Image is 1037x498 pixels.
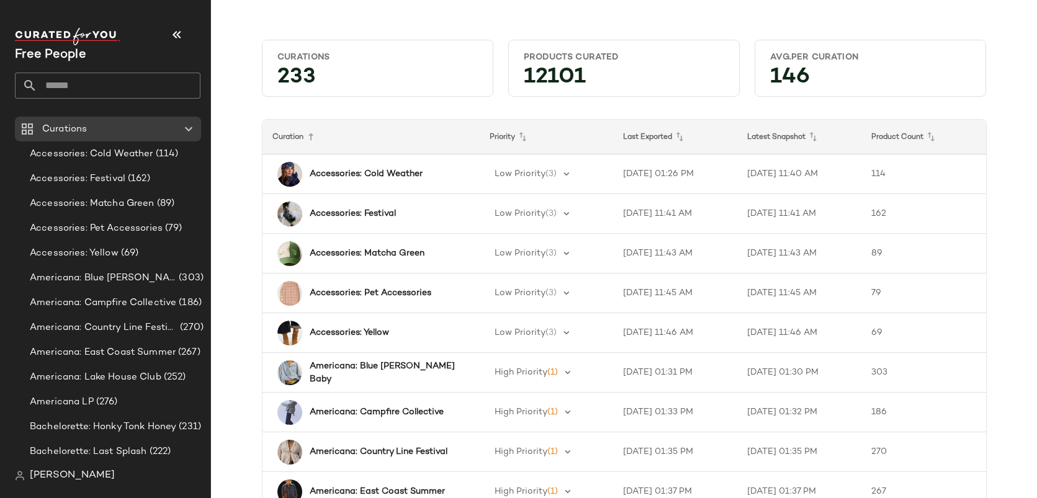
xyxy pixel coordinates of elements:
[30,271,176,285] span: Americana: Blue [PERSON_NAME] Baby
[176,420,201,434] span: (231)
[737,273,861,313] td: [DATE] 11:45 AM
[737,353,861,393] td: [DATE] 01:30 PM
[861,234,985,273] td: 89
[861,432,985,472] td: 270
[310,360,457,386] b: Americana: Blue [PERSON_NAME] Baby
[613,120,737,154] th: Last Exported
[30,197,155,211] span: Accessories: Matcha Green
[545,249,557,258] span: (3)
[737,234,861,273] td: [DATE] 11:43 AM
[613,432,737,472] td: [DATE] 01:35 PM
[861,194,985,234] td: 162
[30,345,176,360] span: Americana: East Coast Summer
[547,447,558,456] span: (1)
[613,313,737,353] td: [DATE] 11:46 AM
[770,51,971,63] div: Avg.per Curation
[861,154,985,194] td: 114
[30,221,163,236] span: Accessories: Pet Accessories
[310,406,444,419] b: Americana: Campfire Collective
[155,197,175,211] span: (89)
[495,407,547,417] span: High Priority
[524,51,724,63] div: Products Curated
[310,326,389,339] b: Accessories: Yellow
[263,120,480,154] th: Curation
[545,209,557,218] span: (3)
[310,445,447,458] b: Americana: Country Line Festival
[737,194,861,234] td: [DATE] 11:41 AM
[545,169,557,179] span: (3)
[495,368,547,377] span: High Priority
[163,221,182,236] span: (79)
[277,241,302,266] img: 102250982_030_b
[310,207,396,220] b: Accessories: Festival
[310,287,431,300] b: Accessories: Pet Accessories
[613,353,737,393] td: [DATE] 01:31 PM
[547,368,558,377] span: (1)
[147,445,171,459] span: (222)
[613,234,737,273] td: [DATE] 11:43 AM
[861,393,985,432] td: 186
[613,194,737,234] td: [DATE] 11:41 AM
[177,321,204,335] span: (270)
[277,162,302,187] img: 102795622_040_a
[495,487,547,496] span: High Priority
[176,271,204,285] span: (303)
[737,120,861,154] th: Latest Snapshot
[42,122,87,136] span: Curations
[267,68,488,91] div: 233
[30,420,176,434] span: Bachelorette: Honky Tonk Honey
[495,169,545,179] span: Low Priority
[495,209,545,218] span: Low Priority
[30,296,176,310] span: Americana: Campfire Collective
[545,288,557,298] span: (3)
[861,273,985,313] td: 79
[277,440,302,465] img: 93911964_010_0
[30,172,125,186] span: Accessories: Festival
[613,273,737,313] td: [DATE] 11:45 AM
[547,487,558,496] span: (1)
[547,407,558,417] span: (1)
[613,154,737,194] td: [DATE] 01:26 PM
[277,360,302,385] img: 101180578_092_e
[15,28,120,45] img: cfy_white_logo.C9jOOHJF.svg
[861,313,985,353] td: 69
[125,172,150,186] span: (162)
[15,471,25,481] img: svg%3e
[15,48,86,61] span: Current Company Name
[310,485,445,498] b: Americana: East Coast Summer
[861,353,985,393] td: 303
[310,247,424,260] b: Accessories: Matcha Green
[30,370,161,385] span: Americana: Lake House Club
[277,51,478,63] div: Curations
[737,432,861,472] td: [DATE] 01:35 PM
[514,68,734,91] div: 12101
[310,167,423,180] b: Accessories: Cold Weather
[613,393,737,432] td: [DATE] 01:33 PM
[277,321,302,345] img: 103256988_072_a
[119,246,139,260] span: (69)
[176,345,200,360] span: (267)
[480,120,614,154] th: Priority
[161,370,186,385] span: (252)
[760,68,981,91] div: 146
[737,393,861,432] td: [DATE] 01:32 PM
[30,445,147,459] span: Bachelorette: Last Splash
[861,120,985,154] th: Product Count
[495,249,545,258] span: Low Priority
[30,395,94,409] span: Americana LP
[30,246,119,260] span: Accessories: Yellow
[277,281,302,306] img: 95815080_004_b
[153,147,179,161] span: (114)
[495,447,547,456] span: High Priority
[495,288,545,298] span: Low Priority
[30,147,153,161] span: Accessories: Cold Weather
[737,313,861,353] td: [DATE] 11:46 AM
[277,202,302,226] img: 102203916_001_a
[30,321,177,335] span: Americana: Country Line Festival
[94,395,118,409] span: (276)
[545,328,557,337] span: (3)
[176,296,202,310] span: (186)
[495,328,545,337] span: Low Priority
[30,468,115,483] span: [PERSON_NAME]
[277,400,302,425] img: 100714385_237_d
